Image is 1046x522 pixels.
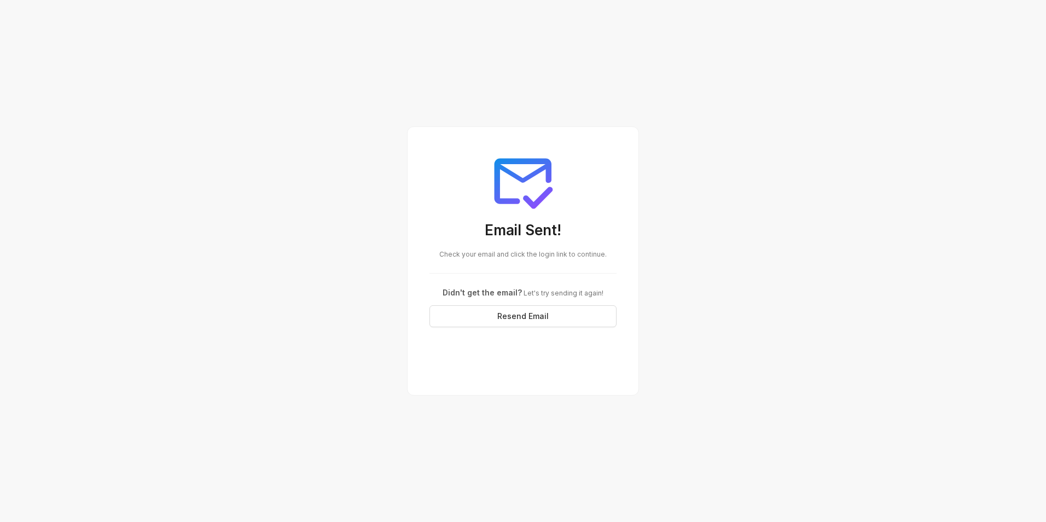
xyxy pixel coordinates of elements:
span: Let's try sending it again! [522,289,603,297]
span: Check your email and click the login link to continue. [439,250,607,258]
span: Didn't get the email? [443,288,522,297]
span: Resend Email [497,310,549,322]
h3: Email Sent! [429,221,617,241]
button: Resend Email [429,305,617,327]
